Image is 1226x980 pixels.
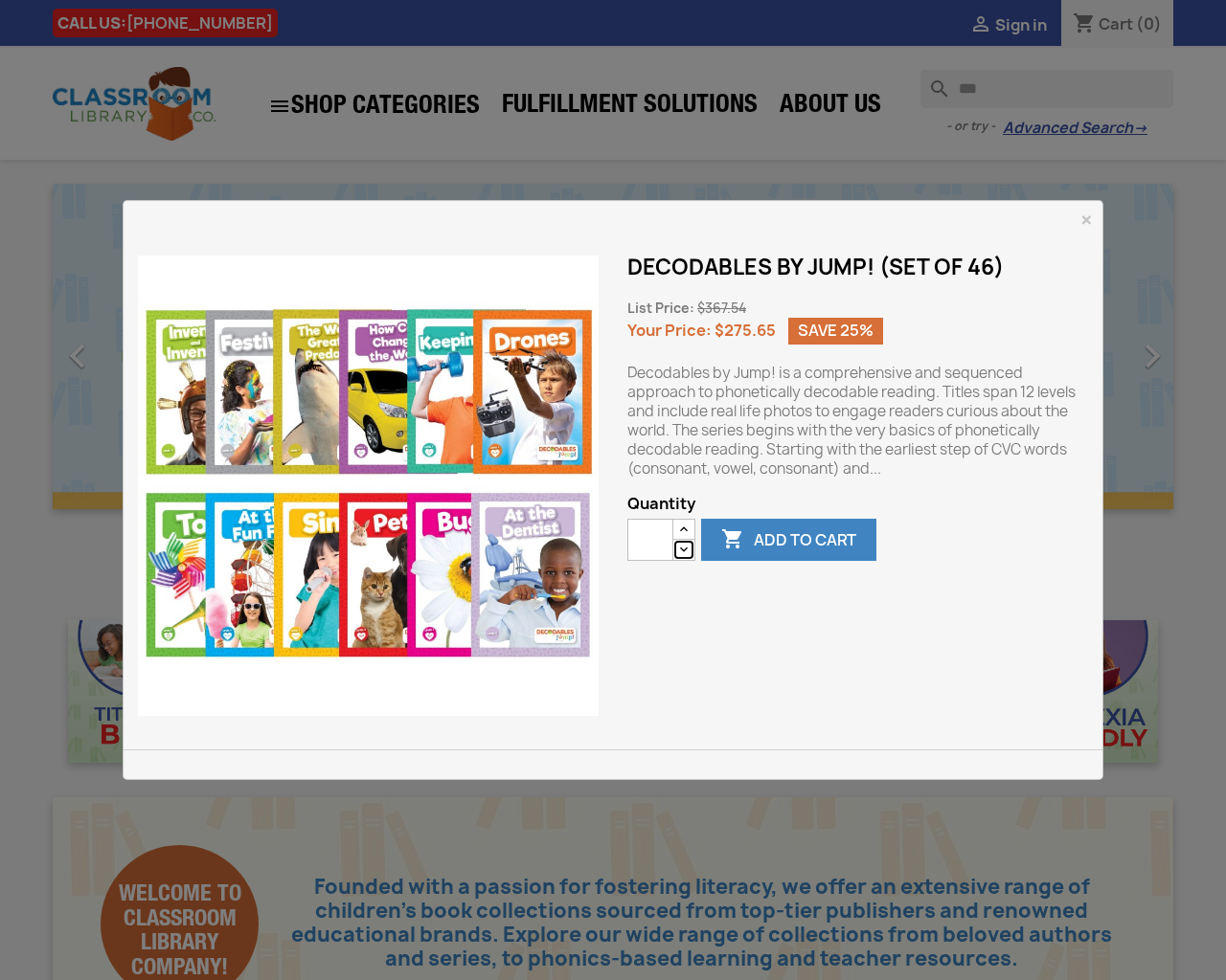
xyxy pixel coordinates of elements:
[138,256,599,716] img: Decodables by Jump! (Set of 46)
[627,519,673,561] input: Quantity
[721,529,744,552] i: 
[701,519,876,561] button: Add to cart
[627,320,712,341] span: Your Price:
[627,494,1088,513] span: Quantity
[697,300,746,317] span: $367.54
[1080,209,1093,232] button: Close
[1080,204,1093,236] span: ×
[788,318,883,345] span: Save 25%
[627,300,694,317] span: List Price:
[627,364,1088,479] p: Decodables by Jump! is a comprehensive and sequenced approach to phonetically decodable reading. ...
[715,320,776,341] span: $275.65
[627,256,1088,278] h1: Decodables by Jump! (Set of 46)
